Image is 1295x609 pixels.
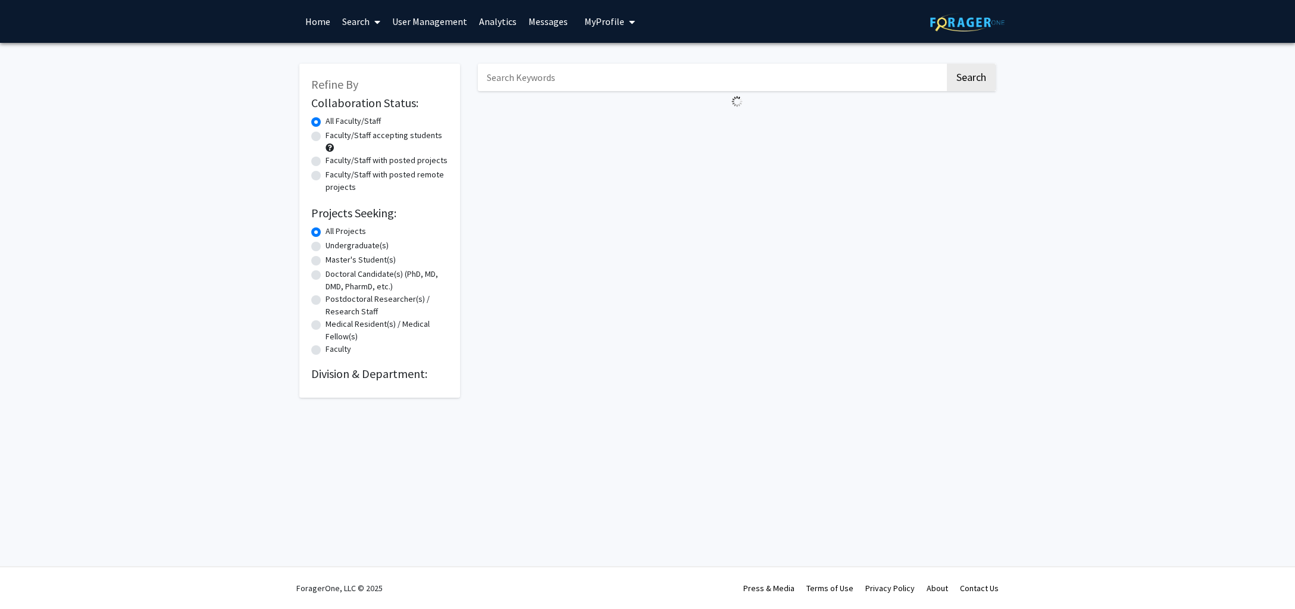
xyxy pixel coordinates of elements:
span: My Profile [584,15,624,27]
label: Faculty/Staff accepting students [326,129,442,142]
label: All Projects [326,225,366,238]
a: Search [336,1,386,42]
label: Faculty/Staff with posted remote projects [326,168,448,193]
label: Faculty/Staff with posted projects [326,154,448,167]
a: Privacy Policy [865,583,915,594]
label: Doctoral Candidate(s) (PhD, MD, DMD, PharmD, etc.) [326,268,448,293]
label: Master's Student(s) [326,254,396,266]
span: Refine By [311,77,358,92]
label: All Faculty/Staff [326,115,381,127]
img: Loading [727,91,747,112]
label: Undergraduate(s) [326,239,389,252]
h2: Division & Department: [311,367,448,381]
button: Search [947,64,996,91]
input: Search Keywords [478,64,945,91]
a: Terms of Use [806,583,853,594]
a: Contact Us [960,583,999,594]
label: Postdoctoral Researcher(s) / Research Staff [326,293,448,318]
a: User Management [386,1,473,42]
img: ForagerOne Logo [930,13,1005,32]
h2: Projects Seeking: [311,206,448,220]
a: Home [299,1,336,42]
h2: Collaboration Status: [311,96,448,110]
a: Messages [523,1,574,42]
a: Analytics [473,1,523,42]
div: ForagerOne, LLC © 2025 [296,567,383,609]
label: Medical Resident(s) / Medical Fellow(s) [326,318,448,343]
label: Faculty [326,343,351,355]
a: Press & Media [743,583,794,594]
nav: Page navigation [478,112,996,139]
a: About [927,583,948,594]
